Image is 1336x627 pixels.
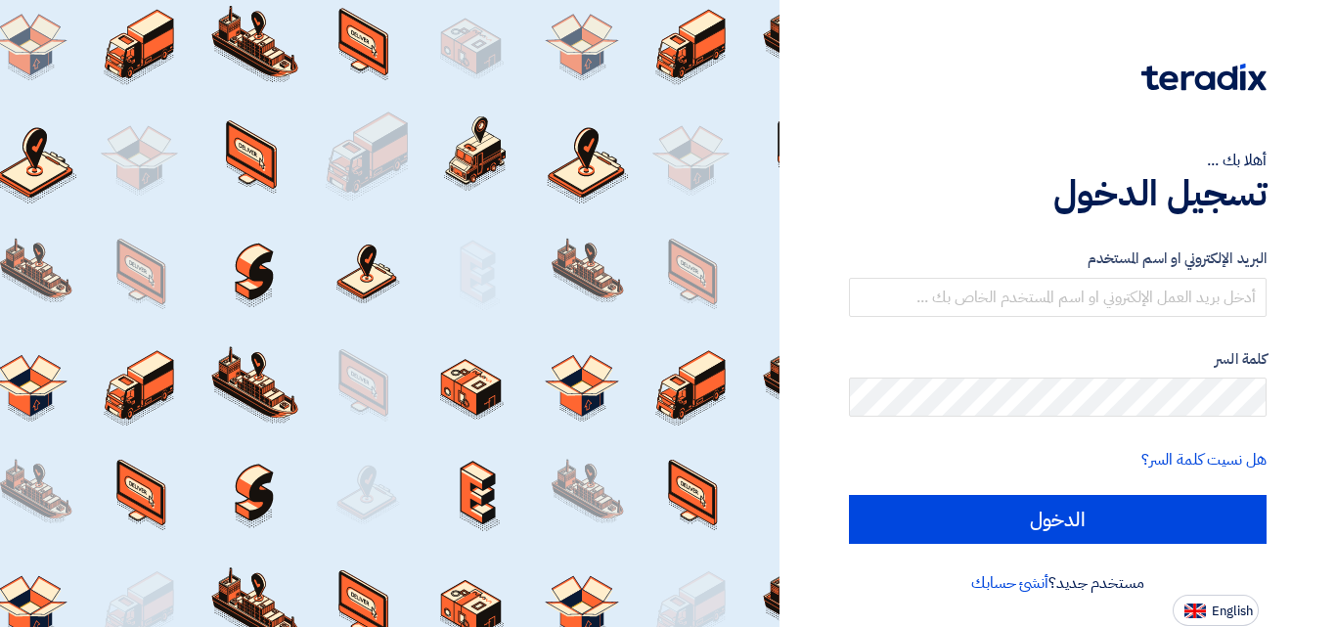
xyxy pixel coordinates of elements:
input: الدخول [849,495,1267,544]
a: هل نسيت كلمة السر؟ [1141,448,1267,471]
input: أدخل بريد العمل الإلكتروني او اسم المستخدم الخاص بك ... [849,278,1267,317]
a: أنشئ حسابك [971,571,1048,595]
img: Teradix logo [1141,64,1267,91]
div: أهلا بك ... [849,149,1267,172]
h1: تسجيل الدخول [849,172,1267,215]
img: en-US.png [1184,604,1206,618]
div: مستخدم جديد؟ [849,571,1267,595]
label: كلمة السر [849,348,1267,371]
label: البريد الإلكتروني او اسم المستخدم [849,247,1267,270]
span: English [1212,605,1253,618]
button: English [1173,595,1259,626]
